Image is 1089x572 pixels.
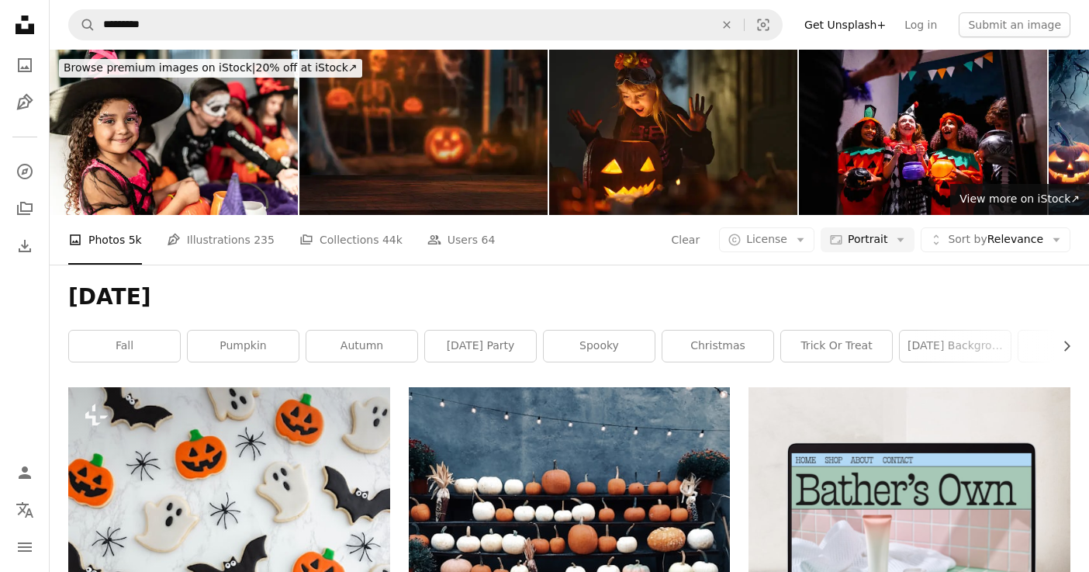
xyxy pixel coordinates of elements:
[188,331,299,362] a: pumpkin
[671,227,701,252] button: Clear
[50,50,372,87] a: Browse premium images on iStock|20% off at iStock↗
[719,227,814,252] button: License
[64,61,255,74] span: Browse premium images on iStock |
[299,50,548,215] img: Dark Tabletop Scene with Blurred Outdoor Halloween Decoration Background
[848,232,887,248] span: Portrait
[427,215,496,265] a: Users 64
[948,232,1043,248] span: Relevance
[9,532,40,563] button: Menu
[710,10,744,40] button: Clear
[821,227,914,252] button: Portrait
[9,87,40,118] a: Illustrations
[544,331,655,362] a: spooky
[68,283,1070,311] h1: [DATE]
[425,331,536,362] a: [DATE] party
[662,331,773,362] a: christmas
[59,59,362,78] div: 20% off at iStock ↗
[299,215,403,265] a: Collections 44k
[9,231,40,262] a: Download History
[781,331,892,362] a: trick or treat
[69,10,95,40] button: Search Unsplash
[9,156,40,187] a: Explore
[921,227,1070,252] button: Sort byRelevance
[306,331,417,362] a: autumn
[959,192,1080,205] span: View more on iStock ↗
[9,494,40,525] button: Language
[9,193,40,224] a: Collections
[50,50,298,215] img: Portrait of a child girl with friends using Halloween costume at home
[254,231,275,248] span: 235
[959,12,1070,37] button: Submit an image
[549,50,797,215] img: Surprised little girl looking inside of Jack O' Lantern on Halloween.
[9,50,40,81] a: Photos
[167,215,275,265] a: Illustrations 235
[68,9,783,40] form: Find visuals sitewide
[799,50,1047,215] img: Kids asking trick or treat on Halloween on the city
[745,10,782,40] button: Visual search
[382,231,403,248] span: 44k
[795,12,895,37] a: Get Unsplash+
[69,331,180,362] a: fall
[900,331,1011,362] a: [DATE] background
[482,231,496,248] span: 64
[950,184,1089,215] a: View more on iStock↗
[895,12,946,37] a: Log in
[9,457,40,488] a: Log in / Sign up
[746,233,787,245] span: License
[948,233,987,245] span: Sort by
[1053,331,1070,362] button: scroll list to the right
